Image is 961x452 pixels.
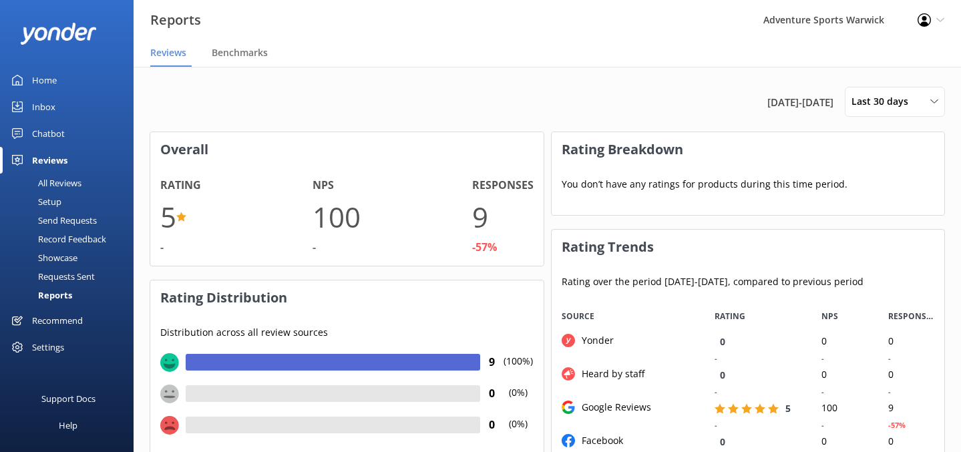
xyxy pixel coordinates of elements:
div: - [821,385,824,397]
a: Requests Sent [8,267,134,286]
h4: NPS [313,177,334,194]
h3: Rating Trends [552,230,945,264]
span: 0 [720,369,725,381]
div: Yonder [575,333,614,348]
div: Inbox [32,93,55,120]
h4: 0 [480,385,504,403]
img: yonder-white-logo.png [20,23,97,45]
p: (0%) [504,385,534,417]
div: Google Reviews [575,400,651,415]
span: NPS [821,310,838,322]
a: Send Requests [8,211,134,230]
div: 0 [878,367,945,383]
span: 5 [785,402,791,415]
h4: Responses [472,177,534,194]
a: All Reviews [8,174,134,192]
span: Reviews [150,46,186,59]
div: - [715,352,717,364]
h1: 5 [160,194,176,239]
p: You don’t have any ratings for products during this time period. [552,167,945,202]
div: 9 [878,400,945,417]
div: - [715,419,717,431]
div: Reports [8,286,72,304]
div: 100 [811,400,878,417]
p: Distribution across all review sources [160,325,534,340]
div: Home [32,67,57,93]
div: 0 [811,367,878,383]
p: (100%) [504,354,534,385]
h4: Rating [160,177,201,194]
div: Recommend [32,307,83,334]
h3: Overall [150,132,544,167]
h3: Reports [150,9,201,31]
h4: 9 [480,354,504,371]
div: Reviews [32,147,67,174]
div: 0 [878,433,945,450]
span: RATING [715,310,745,322]
h4: 0 [480,417,504,434]
a: Reports [8,286,134,304]
div: - [821,352,824,364]
div: All Reviews [8,174,81,192]
div: Settings [32,334,64,361]
span: [DATE] - [DATE] [767,94,833,110]
div: Support Docs [41,385,95,412]
div: - [715,385,717,397]
div: Heard by staff [575,367,644,381]
div: - [888,352,891,364]
a: Showcase [8,248,134,267]
span: Benchmarks [212,46,268,59]
div: Send Requests [8,211,97,230]
div: - [160,239,164,256]
div: -57% [888,419,906,431]
span: 0 [720,435,725,448]
div: 0 [811,333,878,350]
div: Help [59,412,77,439]
h3: Rating Breakdown [552,132,945,167]
p: (0%) [504,417,534,448]
div: Chatbot [32,120,65,147]
p: Rating over the period [DATE] - [DATE] , compared to previous period [562,274,935,289]
h1: 100 [313,194,361,239]
span: RESPONSES [888,310,935,322]
a: Setup [8,192,134,211]
div: - [313,239,316,256]
div: 0 [878,333,945,350]
span: 0 [720,335,725,348]
span: Source [562,310,594,322]
a: Record Feedback [8,230,134,248]
div: 0 [811,433,878,450]
div: Record Feedback [8,230,106,248]
span: Last 30 days [851,94,916,109]
div: Setup [8,192,61,211]
div: Requests Sent [8,267,95,286]
div: -57% [472,239,497,256]
div: - [821,419,824,431]
h3: Rating Distribution [150,280,544,315]
h1: 9 [472,194,488,239]
div: Facebook [575,433,623,448]
div: Showcase [8,248,77,267]
div: - [888,385,891,397]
